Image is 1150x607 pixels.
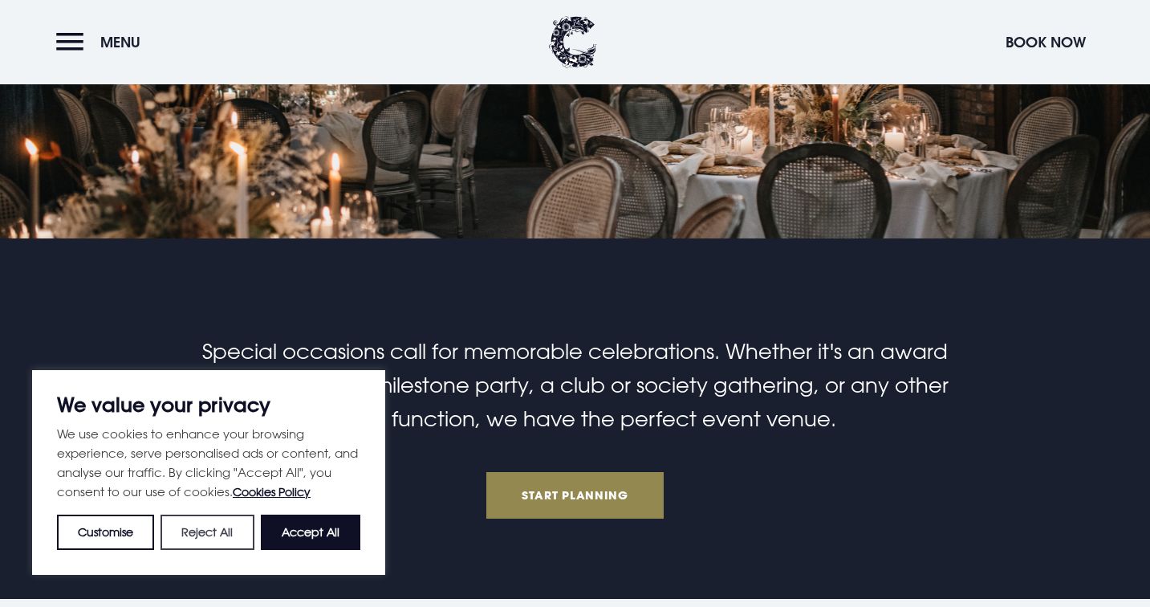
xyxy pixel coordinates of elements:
[57,424,360,502] p: We use cookies to enhance your browsing experience, serve personalised ads or content, and analys...
[56,25,148,59] button: Menu
[202,339,949,431] span: Special occasions call for memorable celebrations. Whether it's an award dinner, a special milest...
[57,395,360,414] p: We value your privacy
[998,25,1094,59] button: Book Now
[32,370,385,575] div: We value your privacy
[233,485,311,499] a: Cookies Policy
[549,16,597,68] img: Clandeboye Lodge
[486,472,664,519] a: Start Planning
[57,515,154,550] button: Customise
[100,33,140,51] span: Menu
[161,515,254,550] button: Reject All
[261,515,360,550] button: Accept All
